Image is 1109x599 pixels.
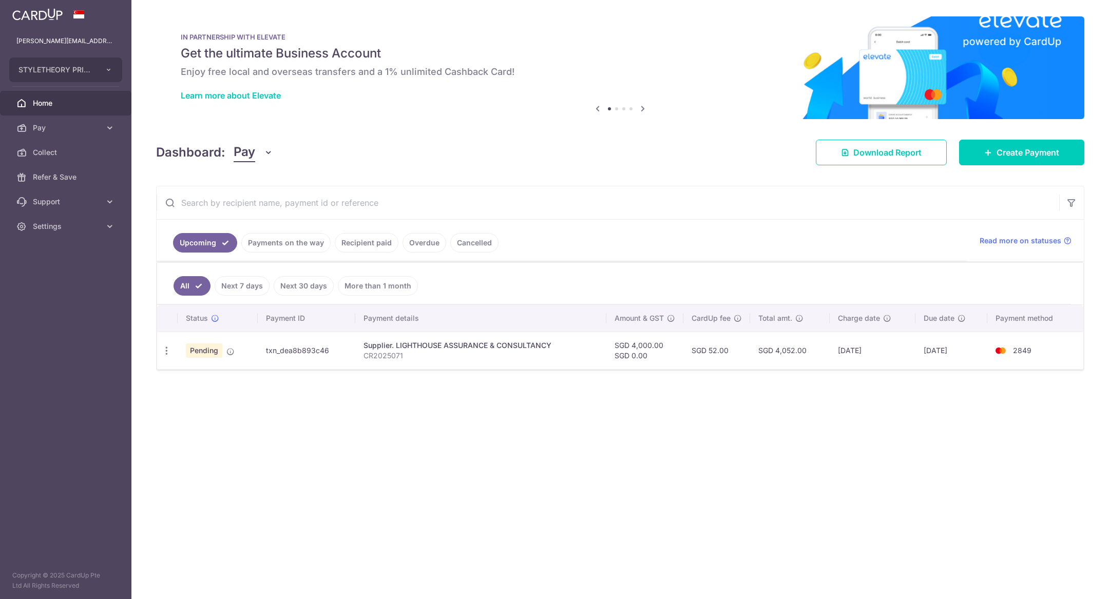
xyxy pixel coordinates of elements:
a: Payments on the way [241,233,331,253]
span: Due date [924,313,954,323]
a: Recipient paid [335,233,398,253]
span: Pending [186,343,222,358]
a: Create Payment [959,140,1084,165]
span: Total amt. [758,313,792,323]
input: Search by recipient name, payment id or reference [157,186,1059,219]
span: Collect [33,147,101,158]
span: Charge date [838,313,880,323]
iframe: Opens a widget where you can find more information [1043,568,1099,594]
button: STYLETHEORY PRIVATE LIMITED [9,57,122,82]
a: Read more on statuses [980,236,1072,246]
a: Overdue [403,233,446,253]
a: Next 30 days [274,276,334,296]
a: Upcoming [173,233,237,253]
p: CR2025071 [364,351,598,361]
th: Payment method [987,305,1083,332]
span: Download Report [853,146,922,159]
img: Bank Card [990,344,1011,357]
a: Learn more about Elevate [181,90,281,101]
img: CardUp [12,8,63,21]
button: Pay [234,143,273,162]
span: Read more on statuses [980,236,1061,246]
span: Home [33,98,101,108]
span: Refer & Save [33,172,101,182]
a: More than 1 month [338,276,418,296]
span: Pay [234,143,255,162]
td: [DATE] [830,332,915,369]
th: Payment ID [258,305,355,332]
span: STYLETHEORY PRIVATE LIMITED [18,65,94,75]
a: All [174,276,211,296]
span: 2849 [1013,346,1031,355]
h5: Get the ultimate Business Account [181,45,1060,62]
td: SGD 52.00 [683,332,750,369]
span: Support [33,197,101,207]
span: CardUp fee [692,313,731,323]
span: Status [186,313,208,323]
h6: Enjoy free local and overseas transfers and a 1% unlimited Cashback Card! [181,66,1060,78]
a: Download Report [816,140,947,165]
td: SGD 4,052.00 [750,332,830,369]
a: Next 7 days [215,276,270,296]
span: Pay [33,123,101,133]
td: [DATE] [915,332,987,369]
p: IN PARTNERSHIP WITH ELEVATE [181,33,1060,41]
p: [PERSON_NAME][EMAIL_ADDRESS][DOMAIN_NAME] [16,36,115,46]
span: Amount & GST [615,313,664,323]
div: Supplier. LIGHTHOUSE ASSURANCE & CONSULTANCY [364,340,598,351]
span: Create Payment [997,146,1059,159]
td: txn_dea8b893c46 [258,332,355,369]
span: Settings [33,221,101,231]
a: Cancelled [450,233,499,253]
td: SGD 4,000.00 SGD 0.00 [606,332,683,369]
th: Payment details [355,305,606,332]
h4: Dashboard: [156,143,225,162]
img: Renovation banner [156,16,1084,119]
